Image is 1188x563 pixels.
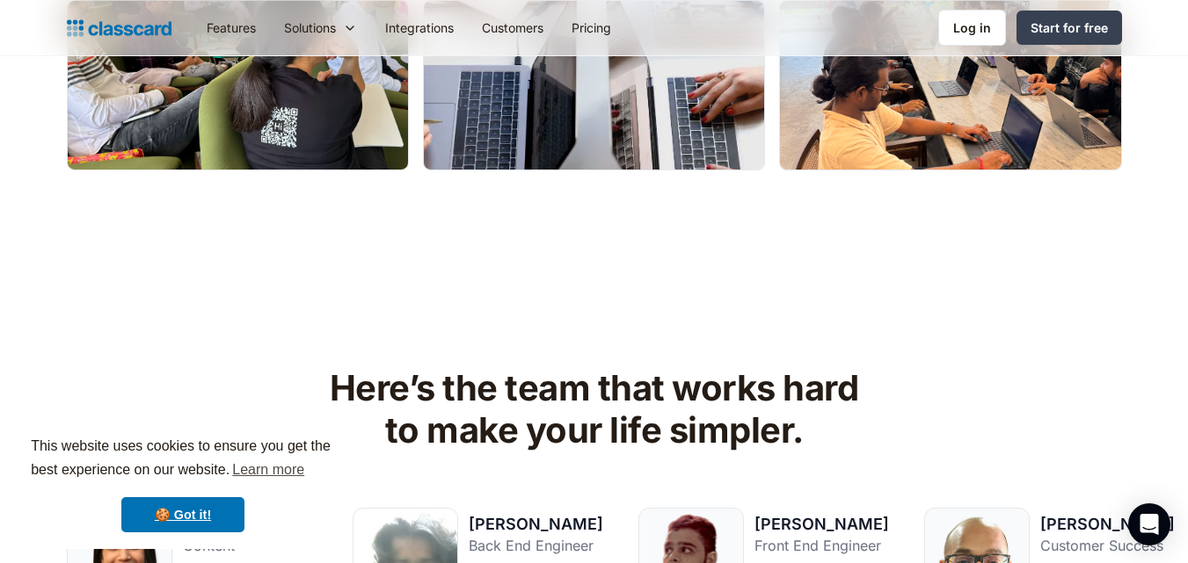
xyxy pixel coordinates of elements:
div: Back End Engineer [469,535,603,556]
div: Front End Engineer [754,535,889,556]
div: Solutions [284,18,336,37]
a: learn more about cookies [230,457,307,483]
div: Start for free [1031,18,1108,37]
a: Start for free [1017,11,1122,45]
a: Customers [468,8,558,47]
div: cookieconsent [14,419,352,549]
a: dismiss cookie message [121,497,244,532]
div: Solutions [270,8,371,47]
div: [PERSON_NAME] [754,513,889,535]
a: Logo [67,16,171,40]
div: [PERSON_NAME] [1040,513,1175,535]
span: This website uses cookies to ensure you get the best experience on our website. [31,436,335,483]
div: [PERSON_NAME] [469,513,603,535]
a: Pricing [558,8,625,47]
div: Open Intercom Messenger [1128,503,1170,545]
div: Customer Success [1040,535,1175,556]
h2: Here’s the team that works hard to make your life simpler. [315,367,873,451]
a: Log in [938,10,1006,46]
a: Features [193,8,270,47]
a: Integrations [371,8,468,47]
div: Log in [953,18,991,37]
